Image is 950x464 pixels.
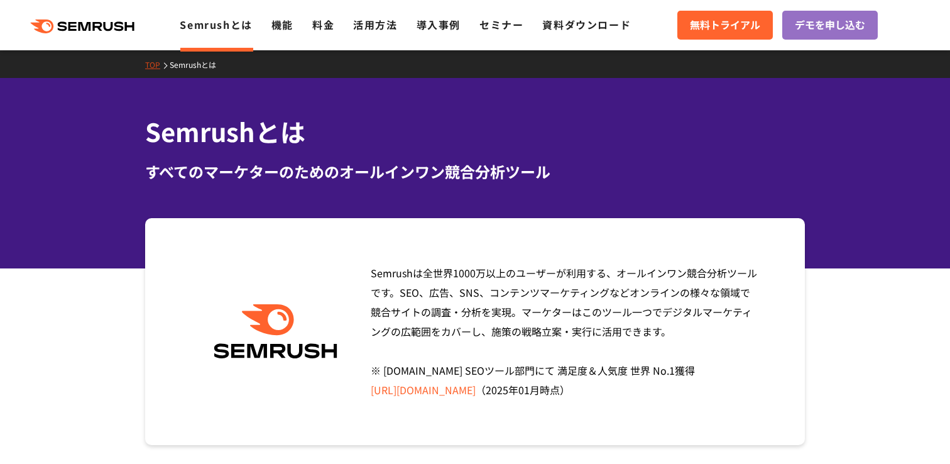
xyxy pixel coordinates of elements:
[207,304,344,359] img: Semrush
[371,382,476,397] a: [URL][DOMAIN_NAME]
[479,17,523,32] a: セミナー
[271,17,293,32] a: 機能
[145,59,170,70] a: TOP
[145,113,805,150] h1: Semrushとは
[542,17,631,32] a: 資料ダウンロード
[782,11,878,40] a: デモを申し込む
[795,17,865,33] span: デモを申し込む
[180,17,252,32] a: Semrushとは
[371,265,757,397] span: Semrushは全世界1000万以上のユーザーが利用する、オールインワン競合分析ツールです。SEO、広告、SNS、コンテンツマーケティングなどオンラインの様々な領域で競合サイトの調査・分析を実現...
[353,17,397,32] a: 活用方法
[145,160,805,183] div: すべてのマーケターのためのオールインワン競合分析ツール
[417,17,461,32] a: 導入事例
[312,17,334,32] a: 料金
[690,17,760,33] span: 無料トライアル
[677,11,773,40] a: 無料トライアル
[170,59,226,70] a: Semrushとは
